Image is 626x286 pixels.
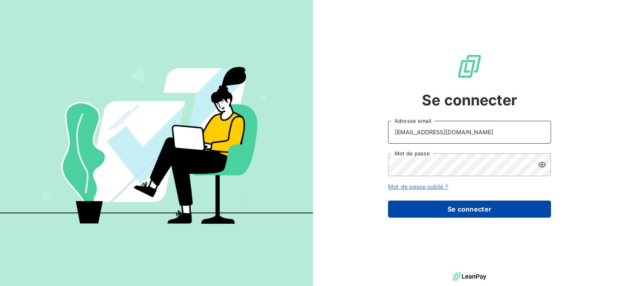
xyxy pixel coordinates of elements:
[388,121,551,144] input: placeholder
[388,183,448,190] a: Mot de passe oublié ?
[456,53,483,79] img: Logo LeanPay
[422,89,517,111] span: Se connecter
[453,271,486,283] img: logo
[388,201,551,218] button: Se connecter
